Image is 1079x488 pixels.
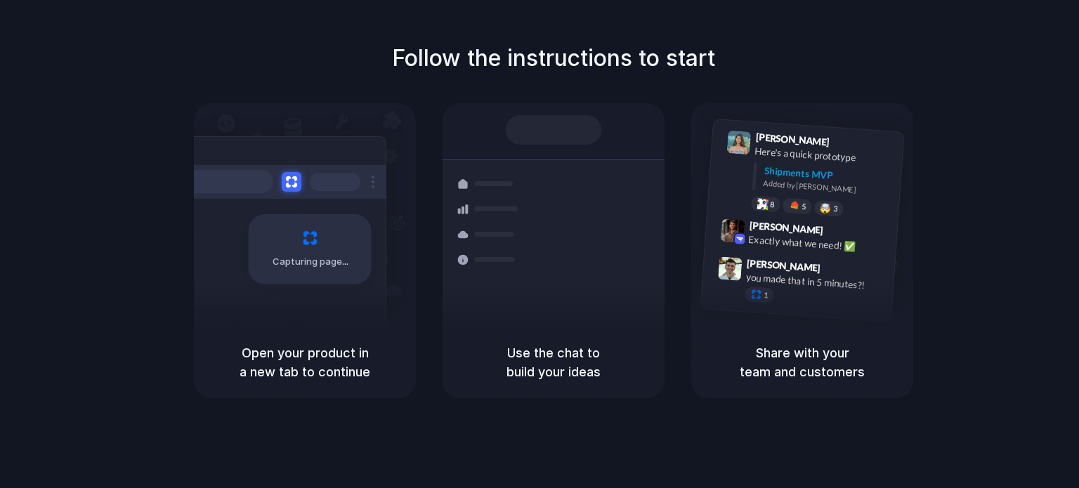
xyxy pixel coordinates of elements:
[273,255,351,269] span: Capturing page
[459,343,648,381] h5: Use the chat to build your ideas
[764,163,894,186] div: Shipments MVP
[755,129,830,150] span: [PERSON_NAME]
[770,200,775,208] span: 8
[211,343,399,381] h5: Open your product in a new tab to continue
[820,203,832,213] div: 🤯
[763,178,892,198] div: Added by [PERSON_NAME]
[708,343,896,381] h5: Share with your team and customers
[392,41,715,75] h1: Follow the instructions to start
[745,270,886,294] div: you made that in 5 minutes?!
[834,136,863,152] span: 9:41 AM
[754,143,895,167] div: Here's a quick prototype
[749,217,823,237] span: [PERSON_NAME]
[833,205,838,213] span: 3
[747,255,821,275] span: [PERSON_NAME]
[828,224,856,241] span: 9:42 AM
[748,232,889,256] div: Exactly what we need! ✅
[825,262,854,279] span: 9:47 AM
[802,202,806,210] span: 5
[764,291,769,299] span: 1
